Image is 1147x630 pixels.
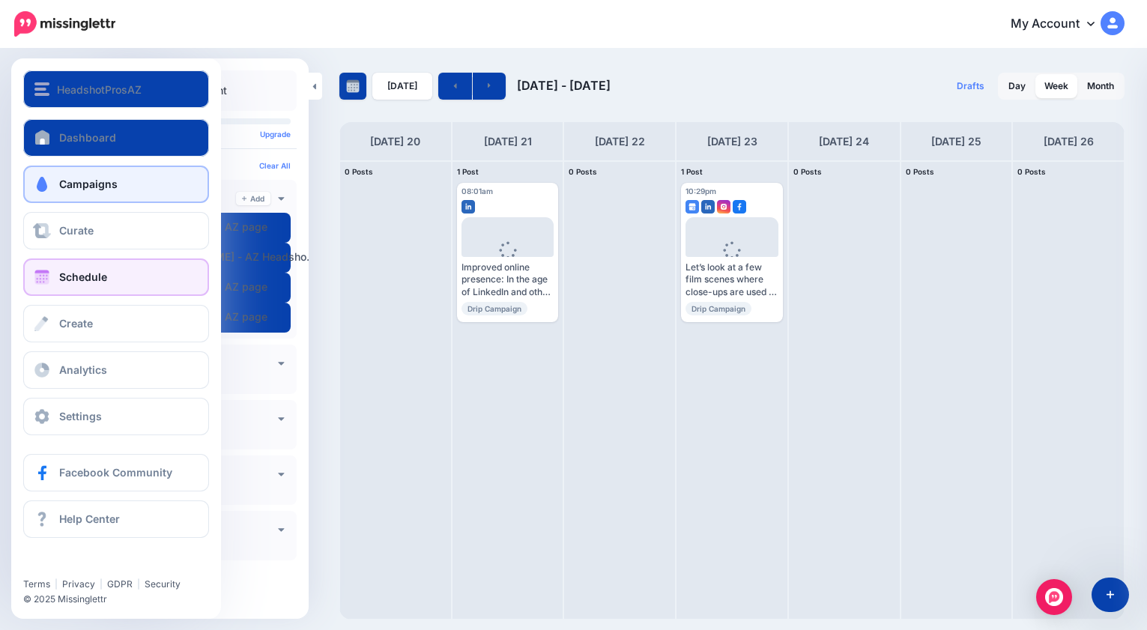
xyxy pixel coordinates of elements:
img: linkedin-square.png [701,200,715,213]
img: linkedin-square.png [461,200,475,213]
h4: [DATE] 24 [819,133,869,151]
a: Create [23,305,209,342]
span: 1 Post [457,167,479,176]
span: 10:29pm [686,187,716,196]
a: Settings [23,398,209,435]
span: Campaigns [59,178,118,190]
span: | [137,578,140,590]
img: logo_orange.svg [24,24,36,36]
a: Week [1035,74,1077,98]
a: Analytics [23,351,209,389]
span: Help Center [59,512,120,525]
span: Drip Campaign [686,302,751,315]
a: Privacy [62,578,95,590]
img: tab_keywords_by_traffic_grey.svg [151,87,163,99]
span: Schedule [59,270,107,283]
span: Dashboard [59,131,116,144]
a: [DATE] [372,73,432,100]
span: | [55,578,58,590]
img: tab_domain_overview_orange.svg [43,87,55,99]
a: Terms [23,578,50,590]
div: Improved online presence: In the age of LinkedIn and other professional networks, a good headshot... [461,261,554,298]
li: © 2025 Missinglettr [23,592,220,607]
a: Clear All [259,161,291,170]
div: Loading [487,241,528,280]
iframe: Twitter Follow Button [23,557,139,572]
span: 0 Posts [345,167,373,176]
span: 0 Posts [793,167,822,176]
img: instagram-square.png [717,200,730,213]
span: 08:01am [461,187,493,196]
a: Schedule [23,258,209,296]
a: Campaigns [23,166,209,203]
span: Curate [59,224,94,237]
img: calendar-grey-darker.png [346,79,360,93]
span: Analytics [59,363,107,376]
a: Security [145,578,181,590]
h4: [DATE] 23 [707,133,757,151]
span: 0 Posts [906,167,934,176]
img: Missinglettr [14,11,115,37]
a: Facebook Community [23,454,209,491]
h4: [DATE] 22 [595,133,645,151]
h4: [DATE] 21 [484,133,532,151]
span: | [100,578,103,590]
a: Month [1078,74,1123,98]
h4: [DATE] 20 [370,133,420,151]
div: v 4.0.25 [42,24,73,36]
div: Open Intercom Messenger [1036,579,1072,615]
span: 0 Posts [569,167,597,176]
span: Settings [59,410,102,422]
span: HeadshotProsAZ [57,81,142,98]
div: Domain Overview [60,88,134,98]
span: Drip Campaign [461,302,527,315]
a: Help Center [23,500,209,538]
a: Drafts [948,73,993,100]
span: 1 Post [681,167,703,176]
span: [DATE] - [DATE] [517,78,611,93]
h4: [DATE] 26 [1044,133,1094,151]
div: Loading [712,241,753,280]
a: Add [236,192,270,205]
a: Curate [23,212,209,249]
img: google_business-square.png [686,200,699,213]
a: Day [999,74,1035,98]
a: Upgrade [260,130,291,139]
label: [PERSON_NAME] - AZ Headsho… [127,250,316,265]
a: Dashboard [23,119,209,157]
div: Let’s look at a few film scenes where close-ups are used to [PERSON_NAME] connection — and what w... [686,261,778,298]
img: facebook-square.png [733,200,746,213]
div: Keywords by Traffic [168,88,247,98]
span: Create [59,317,93,330]
a: My Account [996,6,1125,43]
img: menu.png [34,82,49,96]
span: Drafts [957,82,984,91]
div: Domain: [DOMAIN_NAME] [39,39,165,51]
a: GDPR [107,578,133,590]
span: Facebook Community [59,466,172,479]
button: HeadshotProsAZ [23,70,209,108]
img: website_grey.svg [24,39,36,51]
span: 0 Posts [1017,167,1046,176]
h4: [DATE] 25 [931,133,981,151]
